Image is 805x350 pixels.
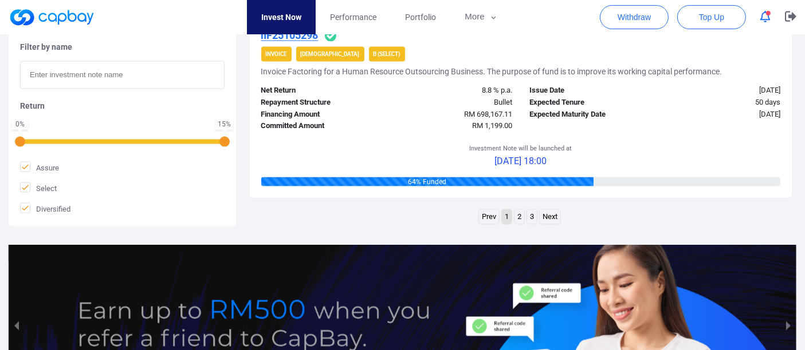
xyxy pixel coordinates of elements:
[20,203,70,214] span: Diversified
[527,210,537,224] a: Page 3
[20,182,57,194] span: Select
[521,109,655,121] div: Expected Maturity Date
[540,210,560,224] a: Next page
[472,121,512,130] span: RM 1,199.00
[261,66,722,77] h5: Invoice Factoring for a Human Resource Outsourcing Business. The purpose of fund is to improve it...
[521,97,655,109] div: Expected Tenure
[266,51,287,57] strong: Invoice
[218,121,231,128] div: 15 %
[515,210,524,224] a: Page 2
[20,61,225,89] input: Enter investment note name
[330,11,376,23] span: Performance
[253,120,387,132] div: Committed Amount
[405,11,436,23] span: Portfolio
[253,85,387,97] div: Net Return
[469,154,572,169] p: [DATE] 18:00
[14,121,26,128] div: 0 %
[261,29,319,41] u: iIF25105298
[655,97,789,109] div: 50 days
[387,97,521,109] div: Bullet
[261,177,594,186] div: 64 % Funded
[600,5,669,29] button: Withdraw
[253,109,387,121] div: Financing Amount
[677,5,746,29] button: Top Up
[387,85,521,97] div: 8.8 % p.a.
[374,51,400,57] strong: B (Select)
[20,162,59,173] span: Assure
[253,97,387,109] div: Repayment Structure
[699,11,724,23] span: Top Up
[469,144,572,154] p: Investment Note will be launched at
[20,42,225,52] h5: Filter by name
[655,85,789,97] div: [DATE]
[301,51,360,57] strong: [DEMOGRAPHIC_DATA]
[655,109,789,121] div: [DATE]
[464,110,512,118] span: RM 698,167.11
[20,101,225,111] h5: Return
[521,85,655,97] div: Issue Date
[479,210,499,224] a: Previous page
[502,210,512,224] a: Page 1 is your current page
